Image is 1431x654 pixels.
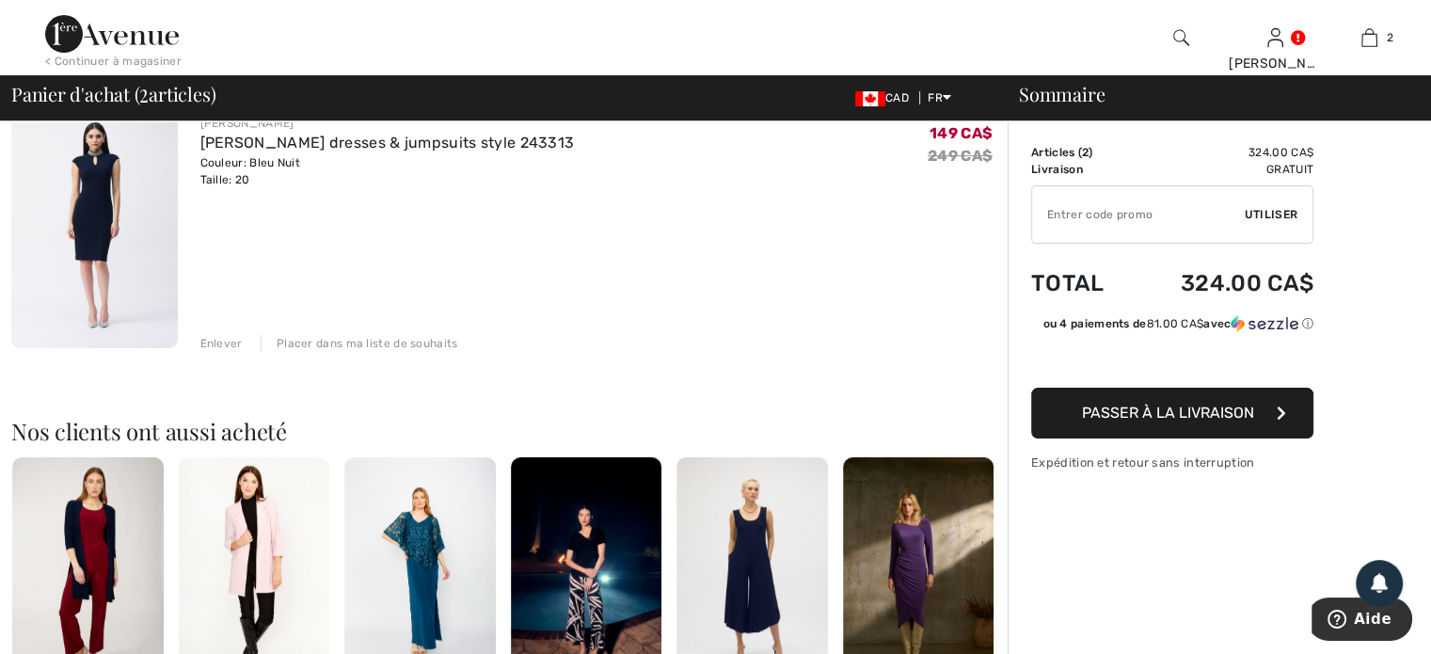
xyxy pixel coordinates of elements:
[11,99,178,347] img: Joseph Ribkoff dresses & jumpsuits style 243313
[1031,315,1313,339] div: ou 4 paiements de81.00 CA$avecSezzle Cliquez pour en savoir plus sur Sezzle
[1031,339,1313,381] iframe: PayPal-paypal
[1131,161,1313,178] td: Gratuit
[45,15,179,53] img: 1ère Avenue
[139,80,149,104] span: 2
[1032,186,1245,243] input: Code promo
[1031,251,1131,315] td: Total
[1031,161,1131,178] td: Livraison
[1323,26,1415,49] a: 2
[855,91,885,106] img: Canadian Dollar
[1245,206,1297,223] span: Utiliser
[1267,26,1283,49] img: Mes infos
[200,134,575,152] a: [PERSON_NAME] dresses & jumpsuits style 243313
[1146,317,1203,330] span: 81.00 CA$
[1173,26,1189,49] img: recherche
[855,91,916,104] span: CAD
[1031,454,1313,471] div: Expédition et retour sans interruption
[1231,315,1298,332] img: Sezzle
[45,53,182,70] div: < Continuer à magasiner
[200,154,575,188] div: Couleur: Bleu Nuit Taille: 20
[930,124,993,142] span: 149 CA$
[1361,26,1377,49] img: Mon panier
[261,335,458,352] div: Placer dans ma liste de souhaits
[1031,144,1131,161] td: Articles ( )
[1082,146,1089,159] span: 2
[200,115,575,132] div: [PERSON_NAME]
[200,335,243,352] div: Enlever
[1042,315,1313,332] div: ou 4 paiements de avec
[1131,144,1313,161] td: 324.00 CA$
[996,85,1420,104] div: Sommaire
[11,85,215,104] span: Panier d'achat ( articles)
[1312,598,1412,645] iframe: Ouvre un widget dans lequel vous pouvez trouver plus d’informations
[928,147,993,165] s: 249 CA$
[1131,251,1313,315] td: 324.00 CA$
[1267,28,1283,46] a: Se connecter
[1387,29,1393,46] span: 2
[928,91,951,104] span: FR
[1082,404,1254,422] span: Passer à la livraison
[1229,54,1321,73] div: [PERSON_NAME]
[1031,388,1313,439] button: Passer à la livraison
[11,420,1008,442] h2: Nos clients ont aussi acheté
